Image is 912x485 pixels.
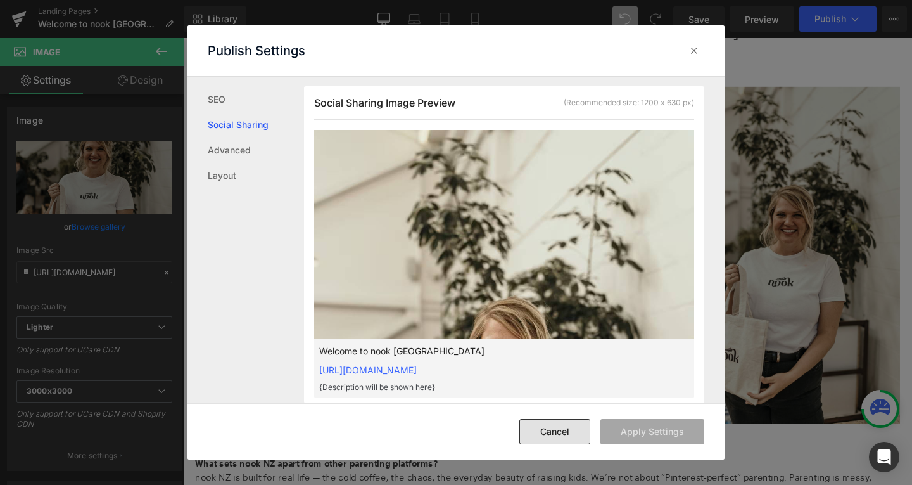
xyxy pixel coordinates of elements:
[519,419,590,444] button: Cancel
[13,442,268,453] strong: What sets nook NZ apart from other parenting platforms?
[564,97,694,108] div: (Recommended size: 1200 x 630 px)
[208,163,304,188] a: Layout
[13,220,492,293] span: Before kids, I was a managing editor for lifestyle and parenting publications in [GEOGRAPHIC_DATA...
[208,138,304,163] a: Advanced
[314,96,455,109] span: Social Sharing Image Preview
[319,344,649,358] p: Welcome to nook [GEOGRAPHIC_DATA]
[869,442,899,472] div: Open Intercom Messenger
[319,382,649,393] p: {Description will be shown here}
[208,112,304,138] a: Social Sharing
[208,43,305,58] p: Publish Settings
[13,129,493,186] span: That’s how nook NZ came to life — a down-to-earth platform packed with inspiration, ideas, and ho...
[208,87,304,112] a: SEO
[600,419,704,444] button: Apply Settings
[364,17,402,29] span: - [DATE]-
[13,296,492,384] span: So, I decided to fix that. Enter nook [GEOGRAPHIC_DATA]: a place for parents and caregivers to fi...
[13,205,268,217] span: What inspired you to start nook [GEOGRAPHIC_DATA]?
[319,365,417,375] a: [URL][DOMAIN_NAME]
[13,53,493,110] span: When [PERSON_NAME] landed in [GEOGRAPHIC_DATA] with her then [DEMOGRAPHIC_DATA], she quickly fell...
